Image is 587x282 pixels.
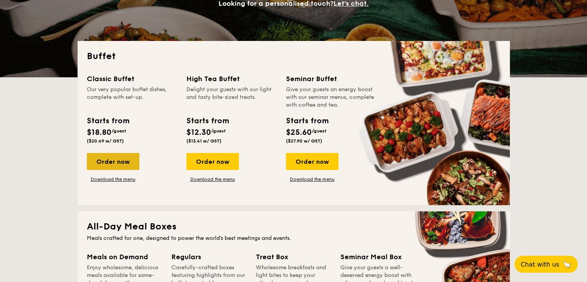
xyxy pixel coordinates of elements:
[87,221,501,233] h2: All-Day Meal Boxes
[87,115,129,127] div: Starts from
[186,115,228,127] div: Starts from
[312,128,326,134] span: /guest
[286,73,376,84] div: Seminar Buffet
[87,73,177,84] div: Classic Buffet
[286,115,328,127] div: Starts from
[340,251,416,262] div: Seminar Meal Box
[87,251,162,262] div: Meals on Demand
[87,176,139,182] a: Download the menu
[87,138,124,144] span: ($20.49 w/ GST)
[186,138,222,144] span: ($13.41 w/ GST)
[186,128,211,137] span: $12.30
[514,256,578,273] button: Chat with us🦙
[286,176,338,182] a: Download the menu
[186,153,239,170] div: Order now
[286,153,338,170] div: Order now
[521,261,559,268] span: Chat with us
[87,234,501,242] div: Meals crafted for one, designed to power the world's best meetings and events.
[286,138,322,144] span: ($27.90 w/ GST)
[112,128,126,134] span: /guest
[186,73,277,84] div: High Tea Buffet
[211,128,226,134] span: /guest
[171,251,247,262] div: Regulars
[186,86,277,109] div: Delight your guests with our light and tasty bite-sized treats.
[87,86,177,109] div: Our very popular buffet dishes, complete with set-up.
[256,251,331,262] div: Treat Box
[87,153,139,170] div: Order now
[286,86,376,109] div: Give your guests an energy boost with our seminar menus, complete with coffee and tea.
[286,128,312,137] span: $25.60
[87,128,112,137] span: $18.80
[562,260,572,269] span: 🦙
[186,176,239,182] a: Download the menu
[87,50,501,63] h2: Buffet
